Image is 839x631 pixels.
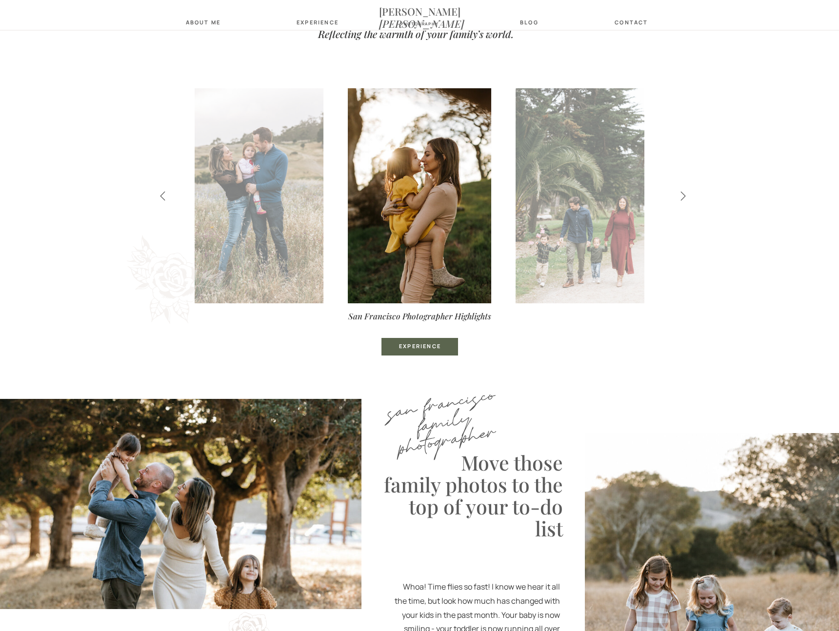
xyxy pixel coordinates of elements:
[389,343,451,351] a: Experience
[180,88,323,303] img: mom and dad holding 5 years old and both looking at her in a California field
[515,19,544,25] a: blog
[612,19,651,25] a: contact
[183,19,223,25] a: about Me
[516,88,659,303] img: Mom and Dad holding hands with two little boys in San Francisco.
[382,452,563,543] h2: Move those family photos to the top of your to-do list
[379,17,464,30] i: [PERSON_NAME]
[348,88,491,303] img: Mom holding toddler and snuggling with each other
[395,21,444,28] a: photography
[308,309,531,319] p: San Francisco Photographer Highlights
[379,5,460,17] nav: [PERSON_NAME]
[368,384,516,428] p: san francisco family photographer
[379,5,460,17] a: [PERSON_NAME][PERSON_NAME]
[297,19,335,25] a: Experience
